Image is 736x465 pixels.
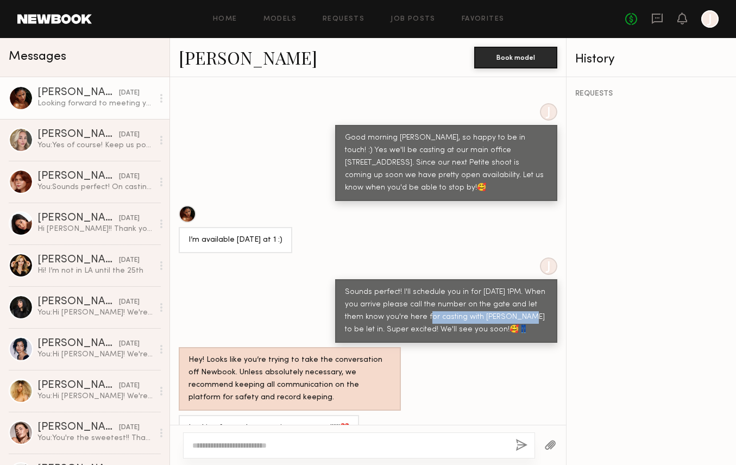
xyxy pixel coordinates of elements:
[37,87,119,98] div: [PERSON_NAME]
[37,129,119,140] div: [PERSON_NAME]
[345,286,548,336] div: Sounds perfect! I'll schedule you in for [DATE] 1PM. When you arrive please call the number on th...
[37,338,119,349] div: [PERSON_NAME]
[37,422,119,433] div: [PERSON_NAME]
[119,172,140,182] div: [DATE]
[37,213,119,224] div: [PERSON_NAME]
[37,307,153,318] div: You: Hi [PERSON_NAME]! We're reaching out from the [PERSON_NAME] Jeans wholesale department ([URL...
[37,140,153,150] div: You: Yes of course! Keep us posted🤗
[37,224,153,234] div: Hi [PERSON_NAME]!! Thank you so much for thinking of me!! I’m currently only able to fly out for ...
[391,16,436,23] a: Job Posts
[188,422,349,435] div: Looking forward to meeting you as wellll!!❤️
[188,234,282,247] div: I’m available [DATE] at 1 :)
[575,53,727,66] div: History
[119,339,140,349] div: [DATE]
[37,380,119,391] div: [PERSON_NAME]
[462,16,505,23] a: Favorites
[119,88,140,98] div: [DATE]
[37,297,119,307] div: [PERSON_NAME]
[179,46,317,69] a: [PERSON_NAME]
[474,52,557,61] a: Book model
[119,213,140,224] div: [DATE]
[37,433,153,443] div: You: You're the sweetest!! Thank you so much, you've been amazing to shoot with!!🥹💙
[119,423,140,433] div: [DATE]
[9,51,66,63] span: Messages
[37,182,153,192] div: You: Sounds perfect! On casting day, please give our office a call at the number on the front gat...
[37,255,119,266] div: [PERSON_NAME]
[323,16,364,23] a: Requests
[345,132,548,194] div: Good morning [PERSON_NAME], so happy to be in touch! :) Yes we'll be casting at our main office [...
[263,16,297,23] a: Models
[575,90,727,98] div: REQUESTS
[119,297,140,307] div: [DATE]
[37,98,153,109] div: Looking forward to meeting you as wellll!!❤️
[119,255,140,266] div: [DATE]
[119,130,140,140] div: [DATE]
[37,349,153,360] div: You: Hi [PERSON_NAME]! We're reaching out from the [PERSON_NAME] Jeans wholesale department ([URL...
[188,354,391,404] div: Hey! Looks like you’re trying to take the conversation off Newbook. Unless absolutely necessary, ...
[474,47,557,68] button: Book model
[213,16,237,23] a: Home
[37,171,119,182] div: [PERSON_NAME]
[37,391,153,401] div: You: Hi [PERSON_NAME]! We're reaching out from the [PERSON_NAME] Jeans wholesale department ([URL...
[37,266,153,276] div: Hi! I’m not in LA until the 25th
[119,381,140,391] div: [DATE]
[701,10,719,28] a: J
